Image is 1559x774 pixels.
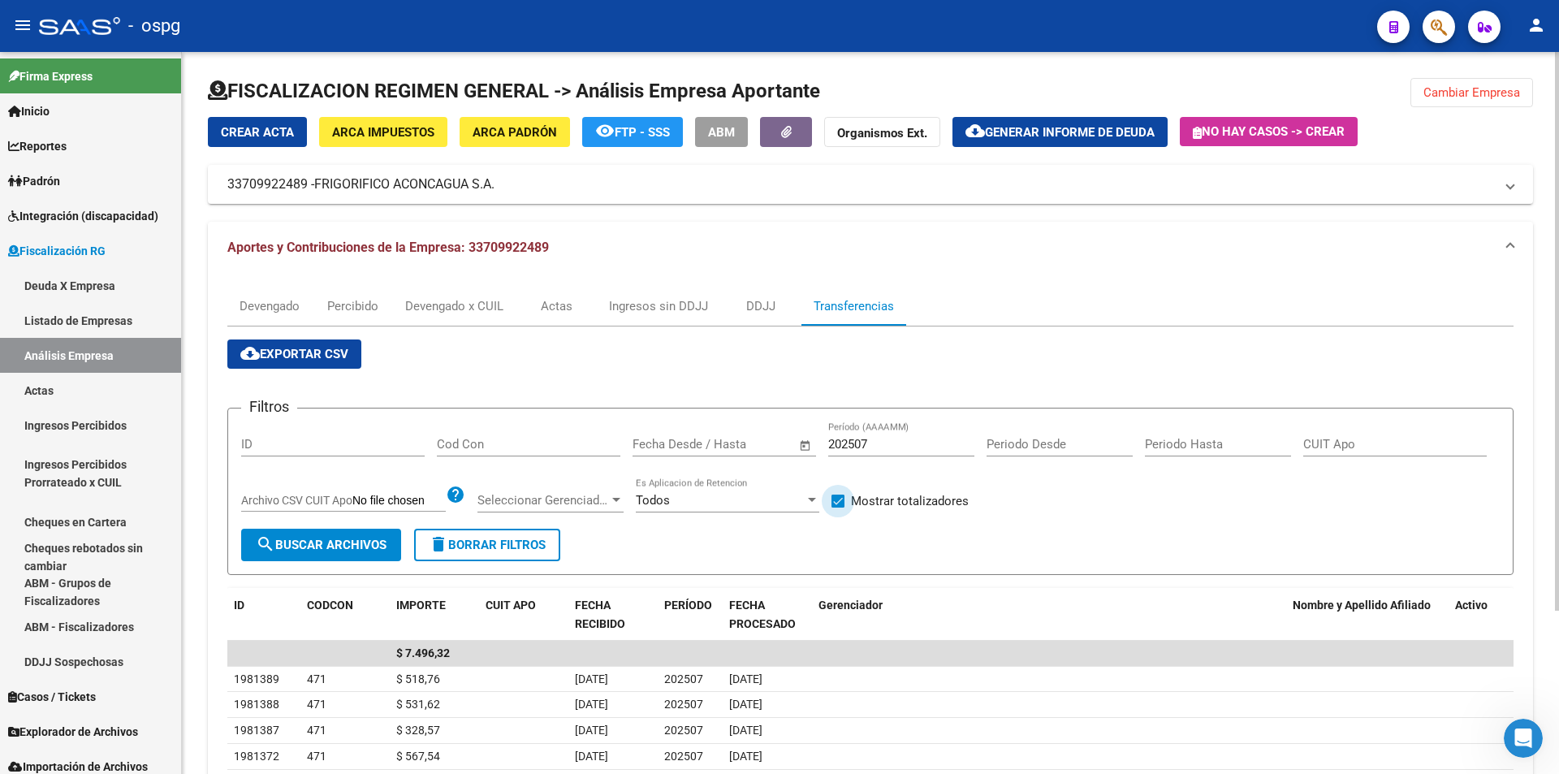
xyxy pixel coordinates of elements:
[1449,588,1514,642] datatable-header-cell: Activo
[575,599,625,630] span: FECHA RECIBIDO
[429,534,448,554] mat-icon: delete
[729,750,762,763] span: [DATE]
[227,240,549,255] span: Aportes y Contribuciones de la Empresa: 33709922489
[26,272,164,288] div: con el tachito de basura
[473,125,557,140] span: ARCA Padrón
[664,672,703,685] span: 202507
[327,297,378,315] div: Percibido
[79,15,98,28] h1: Fin
[234,724,279,737] span: 1981387
[8,67,93,85] span: Firma Express
[797,436,815,455] button: Open calendar
[201,41,299,119] div: thumbs up
[256,534,275,554] mat-icon: search
[352,494,446,508] input: Archivo CSV CUIT Apo
[241,396,297,418] h3: Filtros
[837,126,927,141] strong: Organismos Ext.
[8,207,158,225] span: Integración (discapacidad)
[307,672,326,685] span: 471
[446,485,465,504] mat-icon: help
[429,538,546,552] span: Borrar Filtros
[26,483,160,493] div: [PERSON_NAME] • Hace 1h
[13,300,266,367] div: los cambios que realicen impactarán esta noche, es decir, al día de [DATE] no verán más esa deuda.
[396,724,440,737] span: $ 328,57
[13,428,312,515] div: Ludmila dice…
[985,125,1155,140] span: Generar informe de deuda
[210,390,299,406] div: Muchas gracias
[477,493,609,508] span: Seleccionar Gerenciador
[307,724,326,737] span: 471
[13,194,312,263] div: Ludmila dice…
[1504,719,1543,758] iframe: Intercom live chat
[314,175,494,193] span: FRIGORIFICO ACONCAGUA S.A.
[13,21,312,141] div: Lorena dice…
[633,437,698,452] input: Fecha inicio
[405,297,503,315] div: Devengado x CUIL
[479,588,568,642] datatable-header-cell: CUIT APO
[307,599,353,612] span: CODCON
[541,297,572,315] div: Actas
[227,339,361,369] button: Exportar CSV
[396,698,440,711] span: $ 531,62
[1293,599,1431,612] span: Nombre y Apellido Afiliado
[221,125,294,140] span: Crear Acta
[460,117,570,147] button: ARCA Padrón
[13,300,312,380] div: Ludmila dice…
[13,15,32,35] mat-icon: menu
[11,6,41,37] button: go back
[824,117,940,147] button: Organismos Ext.
[300,588,357,642] datatable-header-cell: CODCON
[26,438,253,469] div: Cualquier otra consulta, quedamos a disposición. Saludos!!
[77,532,90,545] button: Adjuntar un archivo
[103,532,116,545] button: Start recording
[609,297,708,315] div: Ingresos sin DDJJ
[952,117,1168,147] button: Generar informe de deuda
[234,672,279,685] span: 1981389
[664,698,703,711] span: 202507
[332,125,434,140] span: ARCA Impuestos
[818,599,883,612] span: Gerenciador
[307,750,326,763] span: 471
[234,698,279,711] span: 1981388
[1193,124,1345,139] span: No hay casos -> Crear
[8,688,96,706] span: Casos / Tickets
[208,117,307,147] button: Crear Acta
[1410,78,1533,107] button: Cambiar Empresa
[695,117,748,147] button: ABM
[812,588,1286,642] datatable-header-cell: Gerenciador
[8,137,67,155] span: Reportes
[595,121,615,141] mat-icon: remove_red_eye
[396,750,440,763] span: $ 567,54
[582,117,683,147] button: FTP - SSS
[13,262,177,298] div: con el tachito de basura
[13,141,312,194] div: Ludmila dice…
[13,428,266,479] div: Cualquier otra consulta, quedamos a disposición. Saludos!![PERSON_NAME] • Hace 1h
[729,724,762,737] span: [DATE]
[729,599,796,630] span: FECHA PROCESADO
[197,380,312,416] div: Muchas gracias
[25,532,38,545] button: Selector de emoji
[851,491,969,511] span: Mostrar totalizadores
[240,347,348,361] span: Exportar CSV
[319,117,447,147] button: ARCA Impuestos
[486,599,536,612] span: CUIT APO
[279,525,304,551] button: Enviar un mensaje…
[13,262,312,300] div: Ludmila dice…
[208,78,820,104] h1: FISCALIZACION REGIMEN GENERAL -> Análisis Empresa Aportante
[658,588,723,642] datatable-header-cell: PERÍODO
[8,102,50,120] span: Inicio
[575,698,608,711] span: [DATE]
[26,204,253,252] div: [PERSON_NAME] dirigirte a explorador de archivos --> arca --> ddjj nominas y hacer clic en la acc...
[1286,588,1449,642] datatable-header-cell: Nombre y Apellido Afiliado
[568,588,658,642] datatable-header-cell: FECHA RECIBIDO
[13,380,312,429] div: Lorena dice…
[1180,117,1358,146] button: No hay casos -> Crear
[575,724,608,737] span: [DATE]
[1527,15,1546,35] mat-icon: person
[713,437,792,452] input: Fecha fin
[26,309,253,357] div: los cambios que realicen impactarán esta noche, es decir, al día de [DATE] no verán más esa deuda.
[8,242,106,260] span: Fiscalización RG
[664,750,703,763] span: 202507
[396,672,440,685] span: $ 518,76
[254,6,285,37] button: Inicio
